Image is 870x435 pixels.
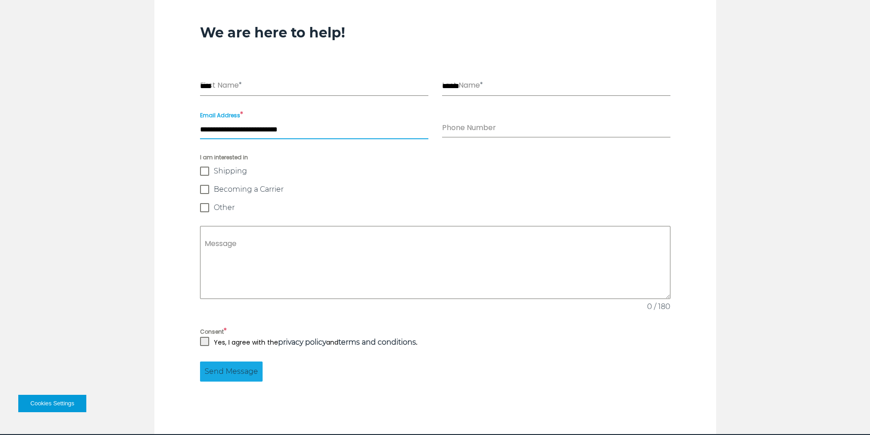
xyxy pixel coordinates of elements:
label: Other [200,203,670,212]
button: Send Message [200,362,263,382]
label: Consent [200,326,670,337]
h3: We are here to help! [200,24,670,42]
label: Becoming a Carrier [200,185,670,194]
strong: . [338,338,417,347]
span: Send Message [205,366,258,377]
span: 0 / 180 [634,301,670,312]
label: Shipping [200,167,670,176]
span: I am interested in [200,153,670,162]
span: Other [214,203,235,212]
a: privacy policy [278,338,326,346]
span: Becoming a Carrier [214,185,284,194]
button: Cookies Settings [18,395,86,412]
a: terms and conditions [338,338,416,346]
p: Yes, I agree with the and [214,337,417,348]
span: Shipping [214,167,247,176]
